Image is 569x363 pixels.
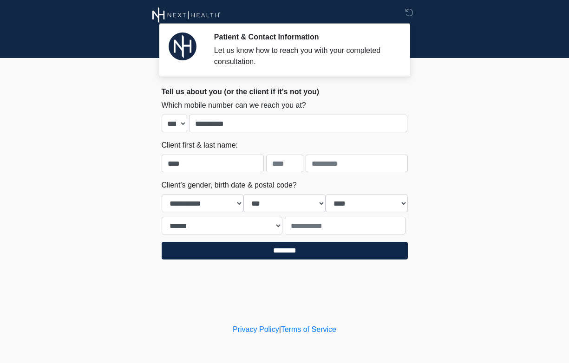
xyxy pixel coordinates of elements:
label: Which mobile number can we reach you at? [162,100,306,111]
a: Terms of Service [281,325,336,333]
h2: Tell us about you (or the client if it's not you) [162,87,408,96]
img: Next Health Wellness Logo [152,7,221,23]
div: Let us know how to reach you with your completed consultation. [214,45,394,67]
label: Client first & last name: [162,140,238,151]
h2: Patient & Contact Information [214,32,394,41]
a: | [279,325,281,333]
a: Privacy Policy [233,325,279,333]
label: Client's gender, birth date & postal code? [162,180,297,191]
img: Agent Avatar [169,32,196,60]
